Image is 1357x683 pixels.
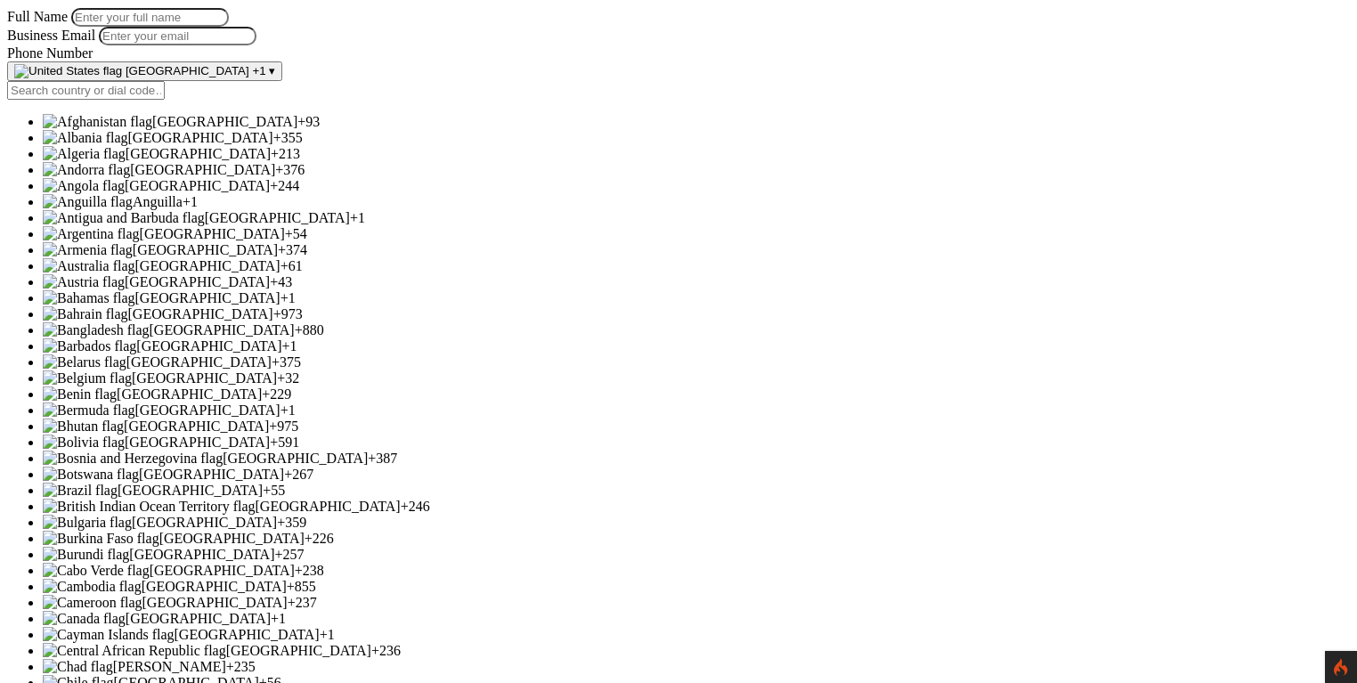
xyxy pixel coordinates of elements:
[132,515,277,530] span: [GEOGRAPHIC_DATA]
[273,130,303,145] span: +355
[43,595,142,611] img: Cameroon flag
[275,162,305,177] span: +376
[252,64,265,77] span: +1
[43,515,132,531] img: Bulgaria flag
[159,531,305,546] span: [GEOGRAPHIC_DATA]
[43,402,135,419] img: Bermuda flag
[284,467,313,482] span: +267
[277,515,306,530] span: +359
[371,643,401,658] span: +236
[152,114,297,129] span: [GEOGRAPHIC_DATA]
[350,210,365,225] span: +1
[270,274,292,289] span: +43
[43,242,133,258] img: Armenia flag
[272,354,301,370] span: +375
[99,27,256,45] input: Enter your email
[43,162,130,178] img: Andorra flag
[295,563,324,578] span: +238
[150,563,295,578] span: [GEOGRAPHIC_DATA]
[295,322,324,337] span: +880
[125,274,270,289] span: [GEOGRAPHIC_DATA]
[139,467,284,482] span: [GEOGRAPHIC_DATA]
[226,659,256,674] span: +235
[280,258,303,273] span: +61
[135,402,280,418] span: [GEOGRAPHIC_DATA]
[43,531,159,547] img: Burkina Faso flag
[274,547,304,562] span: +257
[125,435,270,450] span: [GEOGRAPHIC_DATA]
[126,146,271,161] span: [GEOGRAPHIC_DATA]
[43,306,128,322] img: Bahrain flag
[43,274,125,290] img: Austria flag
[277,370,299,386] span: +32
[43,178,125,194] img: Angola flag
[43,114,152,130] img: Afghanistan flag
[280,402,296,418] span: +1
[285,226,307,241] span: +54
[128,306,273,321] span: [GEOGRAPHIC_DATA]
[43,370,132,386] img: Belgium flag
[43,338,136,354] img: Barbados flag
[124,419,269,434] span: [GEOGRAPHIC_DATA]
[150,322,295,337] span: [GEOGRAPHIC_DATA]
[43,386,117,402] img: Benin flag
[43,451,223,467] img: Bosnia and Herzegovina flag
[117,386,262,402] span: [GEOGRAPHIC_DATA]
[140,226,285,241] span: [GEOGRAPHIC_DATA]
[43,419,124,435] img: Bhutan flag
[263,483,285,498] span: +55
[130,162,275,177] span: [GEOGRAPHIC_DATA]
[43,659,113,675] img: Chad flag
[305,531,334,546] span: +226
[273,306,303,321] span: +973
[43,643,226,659] img: Central African Republic flag
[132,370,277,386] span: [GEOGRAPHIC_DATA]
[118,483,263,498] span: [GEOGRAPHIC_DATA]
[135,258,280,273] span: [GEOGRAPHIC_DATA]
[269,64,275,77] span: ▾
[269,419,298,434] span: +975
[43,210,205,226] img: Antigua and Barbuda flag
[126,64,249,77] span: [GEOGRAPHIC_DATA]
[14,64,122,78] img: United States flag
[7,45,93,61] label: Phone Number
[43,627,175,643] img: Cayman Islands flag
[175,627,320,642] span: [GEOGRAPHIC_DATA]
[43,547,129,563] img: Burundi flag
[43,483,118,499] img: Brazil flag
[281,338,297,354] span: +1
[135,290,280,305] span: [GEOGRAPHIC_DATA]
[136,338,281,354] span: [GEOGRAPHIC_DATA]
[271,146,300,161] span: +213
[270,178,299,193] span: +244
[270,435,299,450] span: +591
[262,386,291,402] span: +229
[133,194,183,209] span: Anguilla
[133,242,278,257] span: [GEOGRAPHIC_DATA]
[7,81,165,100] input: Search country or dial code…
[43,467,139,483] img: Botswana flag
[256,499,401,514] span: [GEOGRAPHIC_DATA]
[278,242,307,257] span: +374
[401,499,430,514] span: +246
[297,114,320,129] span: +93
[205,210,350,225] span: [GEOGRAPHIC_DATA]
[71,8,229,27] input: Name must only contain letters and spaces
[142,595,288,610] span: [GEOGRAPHIC_DATA]
[368,451,397,466] span: +387
[43,611,126,627] img: Canada flag
[43,579,142,595] img: Cambodia flag
[43,258,135,274] img: Australia flag
[223,451,368,466] span: [GEOGRAPHIC_DATA]
[320,627,335,642] span: +1
[7,9,68,24] label: Full Name
[43,226,140,242] img: Argentina flag
[288,595,317,610] span: +237
[43,290,135,306] img: Bahamas flag
[129,547,274,562] span: [GEOGRAPHIC_DATA]
[271,611,286,626] span: +1
[126,611,271,626] span: [GEOGRAPHIC_DATA]
[43,322,150,338] img: Bangladesh flag
[226,643,371,658] span: [GEOGRAPHIC_DATA]
[43,354,126,370] img: Belarus flag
